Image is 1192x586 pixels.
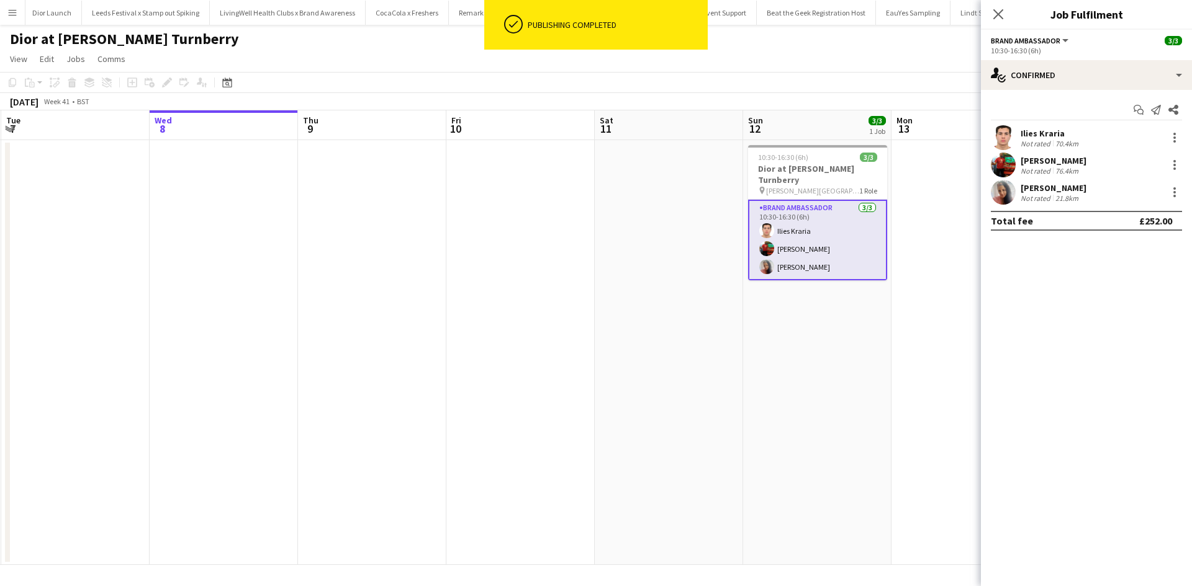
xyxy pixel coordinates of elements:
div: 21.8km [1053,193,1081,203]
span: Brand Ambassador [991,36,1060,45]
app-card-role: Brand Ambassador3/310:30-16:30 (6h)Ilies Kraria[PERSON_NAME][PERSON_NAME] [748,200,887,280]
span: 12 [746,122,763,136]
span: 7 [4,122,20,136]
span: Sat [600,115,613,126]
a: View [5,51,32,67]
div: [DATE] [10,95,38,108]
div: £252.00 [1139,215,1172,227]
span: 9 [301,122,318,136]
div: [PERSON_NAME] [1021,155,1086,166]
div: 70.4km [1053,139,1081,148]
button: Lindt Sampling [950,1,1019,25]
div: 1 Job [869,127,885,136]
span: View [10,53,27,64]
div: Not rated [1021,139,1053,148]
span: Comms [97,53,125,64]
a: Edit [35,51,59,67]
button: Remarkable Commerce x London ExCel [449,1,592,25]
span: Edit [40,53,54,64]
app-job-card: 10:30-16:30 (6h)3/3Dior at [PERSON_NAME] Turnberry [PERSON_NAME][GEOGRAPHIC_DATA], [GEOGRAPHIC_DA... [748,145,887,280]
span: 3/3 [1165,36,1182,45]
span: 13 [895,122,913,136]
span: Mon [896,115,913,126]
button: Dior Launch [22,1,82,25]
span: Tue [6,115,20,126]
button: Event Support [693,1,757,25]
a: Comms [93,51,130,67]
div: Publishing completed [528,19,703,30]
span: Fri [451,115,461,126]
span: 10:30-16:30 (6h) [758,153,808,162]
button: Leeds Festival x Stamp out Spiking [82,1,210,25]
span: 11 [598,122,613,136]
span: Thu [303,115,318,126]
div: Total fee [991,215,1033,227]
span: [PERSON_NAME][GEOGRAPHIC_DATA], [GEOGRAPHIC_DATA], [GEOGRAPHIC_DATA] KA26 9LT [766,186,859,195]
div: Confirmed [981,60,1192,90]
div: BST [77,97,89,106]
span: Sun [748,115,763,126]
span: 10 [449,122,461,136]
h3: Job Fulfilment [981,6,1192,22]
button: EauYes Sampling [876,1,950,25]
div: Not rated [1021,193,1053,203]
div: Ilies Kraria [1021,128,1081,139]
span: 3/3 [860,153,877,162]
button: LivingWell Health Clubs x Brand Awareness [210,1,366,25]
button: Brand Ambassador [991,36,1070,45]
span: Jobs [66,53,85,64]
h3: Dior at [PERSON_NAME] Turnberry [748,163,887,185]
div: 76.4km [1053,166,1081,175]
button: Beat the Geek Registration Host [757,1,876,25]
div: 10:30-16:30 (6h) [991,46,1182,55]
span: 8 [153,122,172,136]
span: Wed [155,115,172,126]
span: 1 Role [859,186,877,195]
button: CocaCola x Freshers [366,1,449,25]
a: Jobs [61,51,90,67]
div: [PERSON_NAME] [1021,182,1086,193]
span: 3/3 [869,116,886,125]
span: Week 41 [41,97,72,106]
div: Not rated [1021,166,1053,175]
h1: Dior at [PERSON_NAME] Turnberry [10,30,239,48]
